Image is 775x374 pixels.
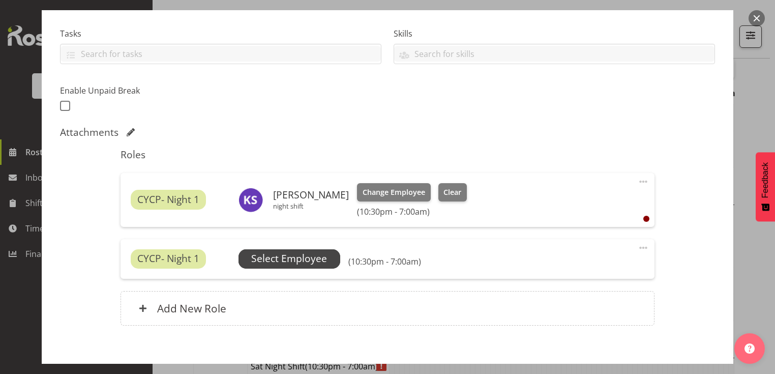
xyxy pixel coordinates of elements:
span: CYCP- Night 1 [137,251,199,266]
h5: Attachments [60,126,118,138]
h6: Add New Role [157,302,226,315]
p: night shift [273,202,349,210]
input: Search for skills [394,46,714,62]
h6: (10:30pm - 7:00am) [357,207,467,217]
label: Skills [394,27,715,40]
h5: Roles [121,149,654,161]
div: User is clocked out [643,216,649,222]
span: Clear [443,187,461,198]
img: help-xxl-2.png [744,343,755,354]
button: Change Employee [357,183,431,202]
span: Change Employee [363,187,425,198]
span: Select Employee [251,251,327,266]
label: Tasks [60,27,381,40]
input: Search for tasks [61,46,381,62]
h6: [PERSON_NAME] [273,189,349,200]
label: Enable Unpaid Break [60,84,215,97]
span: CYCP- Night 1 [137,192,199,207]
button: Feedback - Show survey [756,152,775,221]
span: Feedback [761,162,770,198]
button: Clear [438,183,467,202]
img: karlene-spencer11864.jpg [239,188,263,212]
h6: (10:30pm - 7:00am) [348,256,421,267]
